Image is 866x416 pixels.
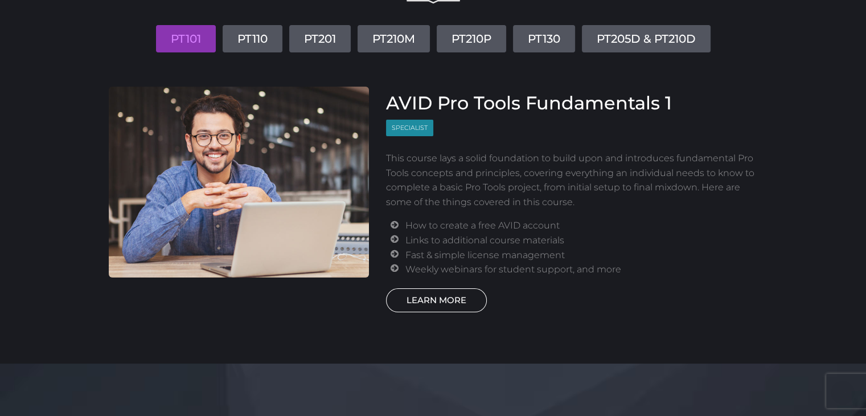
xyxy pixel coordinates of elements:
[405,262,757,277] li: Weekly webinars for student support, and more
[156,25,216,52] a: PT101
[831,381,855,405] a: Back to Top
[582,25,711,52] a: PT205D & PT210D
[223,25,282,52] a: PT110
[513,25,575,52] a: PT130
[405,233,757,248] li: Links to additional course materials
[405,218,757,233] li: How to create a free AVID account
[437,25,506,52] a: PT210P
[386,92,758,114] h3: AVID Pro Tools Fundamentals 1
[405,248,757,263] li: Fast & simple license management
[289,25,351,52] a: PT201
[386,288,487,312] a: LEARN MORE
[358,25,430,52] a: PT210M
[386,151,758,209] p: This course lays a solid foundation to build upon and introduces fundamental Pro Tools concepts a...
[386,120,433,136] span: Specialist
[109,87,370,278] img: AVID Pro Tools Fundamentals 1 Course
